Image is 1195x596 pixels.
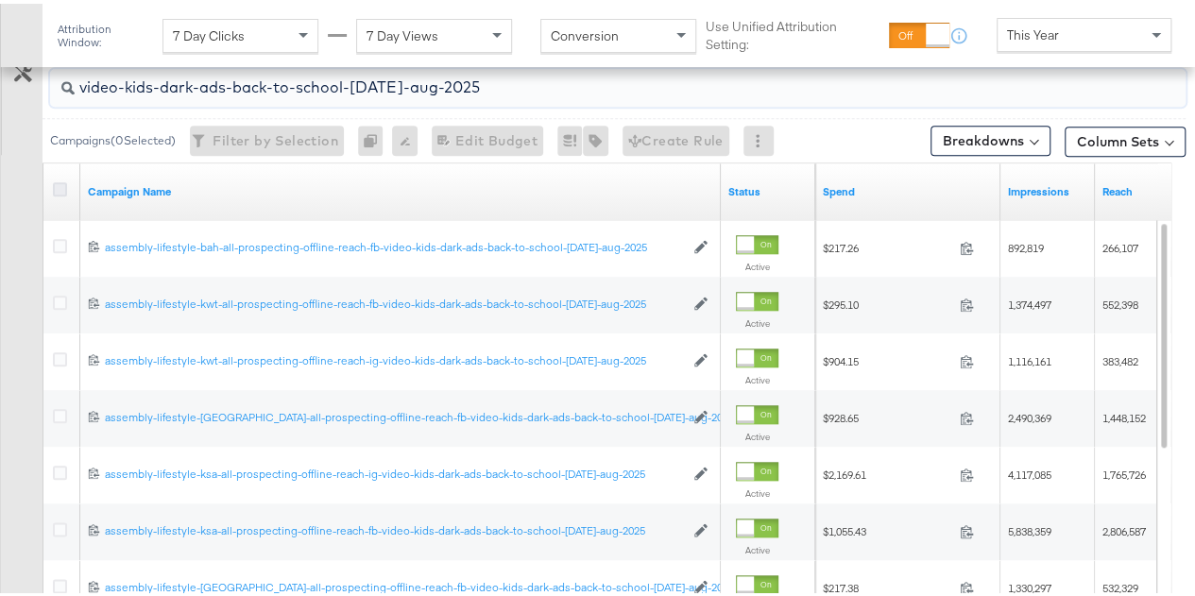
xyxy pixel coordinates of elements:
span: 7 Day Clicks [173,24,245,41]
input: Search Campaigns by Name, ID or Objective [75,58,1086,94]
a: assembly-lifestyle-[GEOGRAPHIC_DATA]-all-prospecting-offline-reach-fb-video-kids-dark-ads-back-to... [105,406,684,422]
a: assembly-lifestyle-ksa-all-prospecting-offline-reach-fb-video-kids-dark-ads-back-to-school-[DATE]... [105,519,684,536]
a: assembly-lifestyle-bah-all-prospecting-offline-reach-fb-video-kids-dark-ads-back-to-school-[DATE]... [105,236,684,252]
label: Active [736,484,778,496]
button: Column Sets [1065,123,1186,153]
a: Your campaign name. [88,180,713,196]
span: 7 Day Views [367,24,438,41]
span: $217.26 [823,237,952,251]
a: assembly-lifestyle-[GEOGRAPHIC_DATA]-all-prospecting-offline-reach-fb-video-kids-dark-ads-back-to... [105,576,684,592]
label: Active [736,427,778,439]
label: Active [736,540,778,553]
span: Conversion [551,24,619,41]
a: assembly-lifestyle-ksa-all-prospecting-offline-reach-ig-video-kids-dark-ads-back-to-school-[DATE]... [105,463,684,479]
span: $1,055.43 [823,520,952,535]
div: assembly-lifestyle-bah-all-prospecting-offline-reach-fb-video-kids-dark-ads-back-to-school-[DATE]... [105,236,684,251]
label: Active [736,370,778,383]
a: assembly-lifestyle-kwt-all-prospecting-offline-reach-ig-video-kids-dark-ads-back-to-school-[DATE]... [105,349,684,366]
div: Campaigns ( 0 Selected) [50,128,176,145]
a: Shows the current state of your Ad Campaign. [728,180,808,196]
div: 0 [358,122,392,152]
span: 1,116,161 [1008,350,1051,365]
span: $295.10 [823,294,952,308]
span: $904.15 [823,350,952,365]
div: Attribution Window: [57,19,153,45]
label: Active [736,314,778,326]
span: 1,330,297 [1008,577,1051,591]
a: The number of people your ad was served to. [1102,180,1182,196]
span: $928.65 [823,407,952,421]
label: Use Unified Attribution Setting: [706,14,880,49]
span: $217.38 [823,577,952,591]
span: 2,806,587 [1102,520,1146,535]
a: The number of times your ad was served. On mobile apps an ad is counted as served the first time ... [1008,180,1087,196]
button: Breakdowns [930,122,1050,152]
span: 552,398 [1102,294,1138,308]
a: assembly-lifestyle-kwt-all-prospecting-offline-reach-fb-video-kids-dark-ads-back-to-school-[DATE]... [105,293,684,309]
span: 1,448,152 [1102,407,1146,421]
div: assembly-lifestyle-[GEOGRAPHIC_DATA]-all-prospecting-offline-reach-fb-video-kids-dark-ads-back-to... [105,406,684,421]
span: 5,838,359 [1008,520,1051,535]
div: assembly-lifestyle-[GEOGRAPHIC_DATA]-all-prospecting-offline-reach-fb-video-kids-dark-ads-back-to... [105,576,684,591]
span: 892,819 [1008,237,1044,251]
span: This Year [1007,23,1059,40]
div: assembly-lifestyle-ksa-all-prospecting-offline-reach-ig-video-kids-dark-ads-back-to-school-[DATE]... [105,463,684,478]
span: 383,482 [1102,350,1138,365]
span: $2,169.61 [823,464,952,478]
label: Active [736,257,778,269]
span: 1,765,726 [1102,464,1146,478]
div: assembly-lifestyle-kwt-all-prospecting-offline-reach-fb-video-kids-dark-ads-back-to-school-[DATE]... [105,293,684,308]
span: 532,329 [1102,577,1138,591]
span: 2,490,369 [1008,407,1051,421]
span: 1,374,497 [1008,294,1051,308]
span: 4,117,085 [1008,464,1051,478]
span: 266,107 [1102,237,1138,251]
a: The total amount spent to date. [823,180,993,196]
